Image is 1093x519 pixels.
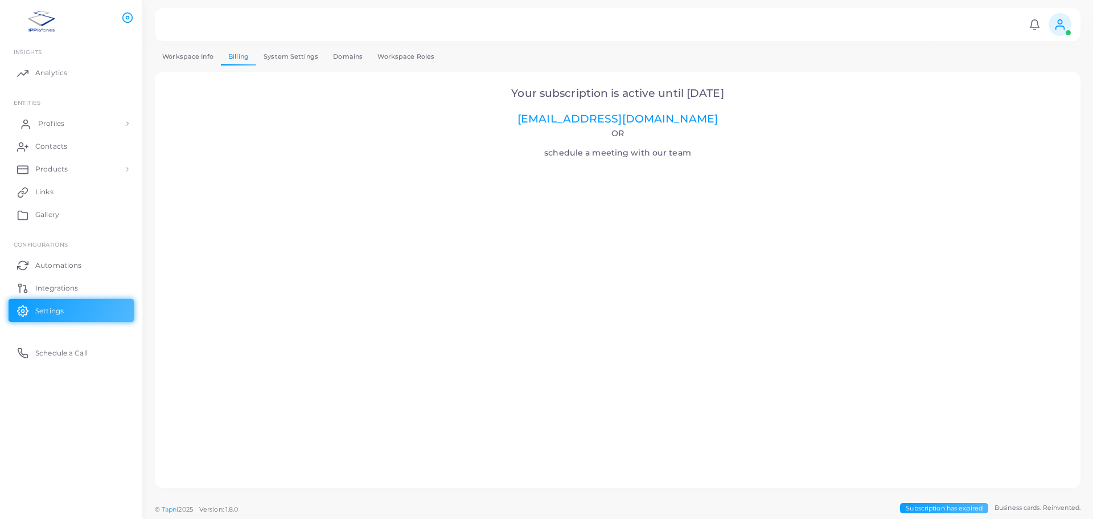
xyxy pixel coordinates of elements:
[10,11,73,32] img: logo
[9,276,134,299] a: Integrations
[517,112,718,125] a: [EMAIL_ADDRESS][DOMAIN_NAME]
[35,187,54,197] span: Links
[14,99,40,106] span: ENTITIES
[35,210,59,220] span: Gallery
[35,141,67,152] span: Contacts
[611,128,624,138] span: Or
[9,112,134,135] a: Profiles
[171,161,1065,473] iframe: Select a Date & Time - Calendly
[221,48,256,65] a: Billing
[35,306,64,316] span: Settings
[14,48,42,55] span: INSIGHTS
[511,87,724,100] span: Your subscription is active until [DATE]
[9,62,134,84] a: Analytics
[35,164,68,174] span: Products
[199,505,239,513] span: Version: 1.8.0
[9,203,134,226] a: Gallery
[178,505,192,514] span: 2025
[14,241,68,248] span: Configurations
[9,181,134,203] a: Links
[155,505,238,514] span: ©
[256,48,326,65] a: System Settings
[9,341,134,364] a: Schedule a Call
[171,129,1065,158] h4: schedule a meeting with our team
[162,505,179,513] a: Tapni
[35,260,81,271] span: Automations
[326,48,370,65] a: Domains
[35,283,78,293] span: Integrations
[38,118,64,129] span: Profiles
[900,503,988,514] span: Subscription has expired
[9,158,134,181] a: Products
[35,68,67,78] span: Analytics
[9,299,134,322] a: Settings
[155,48,221,65] a: Workspace Info
[995,503,1080,513] span: Business cards. Reinvented.
[370,48,442,65] a: Workspace Roles
[9,135,134,158] a: Contacts
[9,254,134,276] a: Automations
[35,348,88,358] span: Schedule a Call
